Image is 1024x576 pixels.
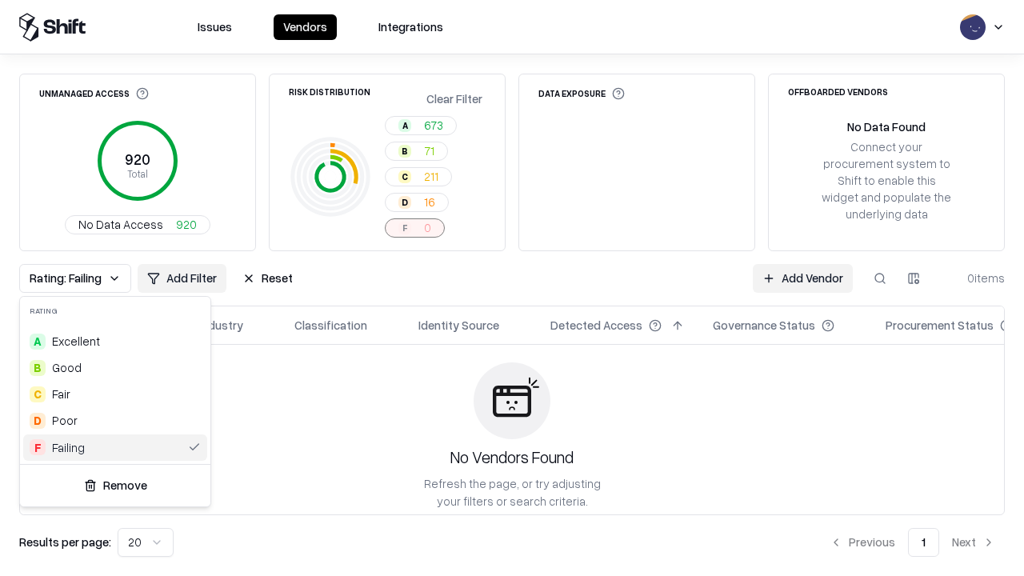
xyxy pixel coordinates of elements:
span: Excellent [52,333,100,350]
span: Fair [52,386,70,402]
div: A [30,334,46,350]
div: D [30,413,46,429]
button: Remove [26,471,204,500]
div: Suggestions [20,325,210,464]
div: C [30,386,46,402]
div: F [30,439,46,455]
span: Good [52,359,82,376]
div: Rating [20,297,210,325]
div: Poor [52,412,78,429]
div: B [30,360,46,376]
div: Failing [52,439,85,456]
